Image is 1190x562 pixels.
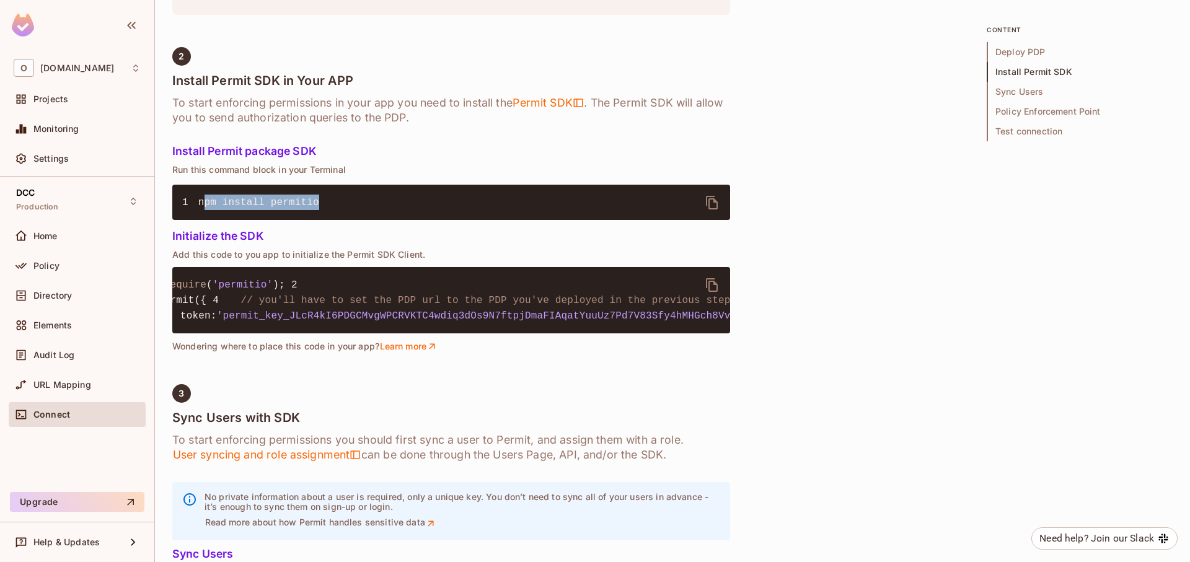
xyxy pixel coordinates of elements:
[33,94,68,104] span: Projects
[172,145,730,157] h5: Install Permit package SDK
[158,295,206,306] span: Permit({
[33,537,100,547] span: Help & Updates
[33,380,91,390] span: URL Mapping
[172,230,730,242] h5: Initialize the SDK
[164,279,206,291] span: require
[206,293,229,308] span: 4
[33,410,70,419] span: Connect
[172,95,730,125] h6: To start enforcing permissions in your app you need to install the . The Permit SDK will allow yo...
[180,310,211,322] span: token
[182,195,198,210] span: 1
[33,320,72,330] span: Elements
[33,231,58,241] span: Home
[513,95,584,110] span: Permit SDK
[172,250,730,260] p: Add this code to you app to initialize the Permit SDK Client.
[33,124,79,134] span: Monitoring
[10,492,144,512] button: Upgrade
[987,25,1173,35] p: content
[1039,531,1154,546] div: Need help? Join our Slack
[241,295,731,306] span: // you'll have to set the PDP url to the PDP you've deployed in the previous step
[16,188,35,198] span: DCC
[213,279,273,291] span: 'permitio'
[205,517,436,530] a: Read more about how Permit handles sensitive data
[205,517,425,527] p: Read more about how Permit handles sensitive data
[172,447,361,462] span: User syncing and role assignment
[379,341,438,352] a: Learn more
[172,73,730,88] h4: Install Permit SDK in Your APP
[16,202,59,212] span: Production
[33,291,72,301] span: Directory
[987,121,1173,141] span: Test connection
[178,51,184,61] span: 2
[33,154,69,164] span: Settings
[987,62,1173,82] span: Install Permit SDK
[987,42,1173,62] span: Deploy PDP
[273,279,285,291] span: );
[697,270,727,300] button: delete
[40,63,114,73] span: Workspace: onvego.com
[172,341,730,352] p: Wondering where to place this code in your app?
[172,165,730,175] p: Run this command block in your Terminal
[206,279,213,291] span: (
[205,492,720,512] p: No private information about a user is required, only a unique key. You don’t need to sync all of...
[172,410,730,425] h4: Sync Users with SDK
[987,102,1173,121] span: Policy Enforcement Point
[697,188,727,217] button: delete
[33,350,74,360] span: Audit Log
[217,310,815,322] span: 'permit_key_JLcR4kI6PDGCMvgWPCRVKTC4wdiq3dOs9N7ftpjDmaFIAqatYuuUz7Pd7V83Sfy4hMHGch8VvFZYjLzKz8y2qy'
[987,82,1173,102] span: Sync Users
[211,310,217,322] span: :
[172,432,730,462] h6: To start enforcing permissions you should first sync a user to Permit, and assign them with a rol...
[39,279,862,322] code: });
[12,14,34,37] img: SReyMgAAAABJRU5ErkJggg==
[285,278,307,292] span: 2
[33,261,59,271] span: Policy
[198,197,319,208] span: npm install permitio
[14,59,34,77] span: O
[178,389,184,398] span: 3
[172,548,730,560] h5: Sync Users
